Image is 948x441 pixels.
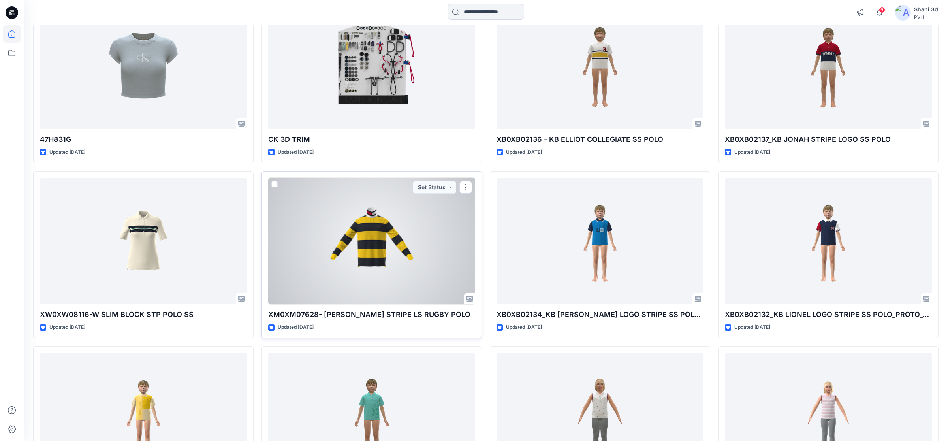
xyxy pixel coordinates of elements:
[278,148,314,156] p: Updated [DATE]
[40,2,247,129] a: 47H831G
[497,134,703,145] p: XB0XB02136 - KB ELLIOT COLLEGIATE SS POLO
[268,178,475,305] a: XM0XM07628- M LEWIS STRIPE LS RUGBY POLO
[497,178,703,305] a: XB0XB02134_KB MASON LOGO STRIPE SS POLO_PROTO_V01
[879,7,885,13] span: 5
[268,309,475,320] p: XM0XM07628- [PERSON_NAME] STRIPE LS RUGBY POLO
[506,323,542,332] p: Updated [DATE]
[734,323,770,332] p: Updated [DATE]
[914,14,938,20] div: PVH
[914,5,938,14] div: Shahi 3d
[49,323,85,332] p: Updated [DATE]
[268,2,475,129] a: CK 3D TRIM
[497,2,703,129] a: XB0XB02136 - KB ELLIOT COLLEGIATE SS POLO
[40,309,247,320] p: XW0XW08116-W SLIM BLOCK STP POLO SS
[725,178,932,305] a: XB0XB02132_KB LIONEL LOGO STRIPE SS POLO_PROTO_V01
[725,134,932,145] p: XB0XB02137_KB JONAH STRIPE LOGO SS POLO
[895,5,911,21] img: avatar
[40,134,247,145] p: 47H831G
[49,148,85,156] p: Updated [DATE]
[40,178,247,305] a: XW0XW08116-W SLIM BLOCK STP POLO SS
[268,134,475,145] p: CK 3D TRIM
[278,323,314,332] p: Updated [DATE]
[734,148,770,156] p: Updated [DATE]
[725,2,932,129] a: XB0XB02137_KB JONAH STRIPE LOGO SS POLO
[506,148,542,156] p: Updated [DATE]
[725,309,932,320] p: XB0XB02132_KB LIONEL LOGO STRIPE SS POLO_PROTO_V01
[497,309,703,320] p: XB0XB02134_KB [PERSON_NAME] LOGO STRIPE SS POLO_PROTO_V01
